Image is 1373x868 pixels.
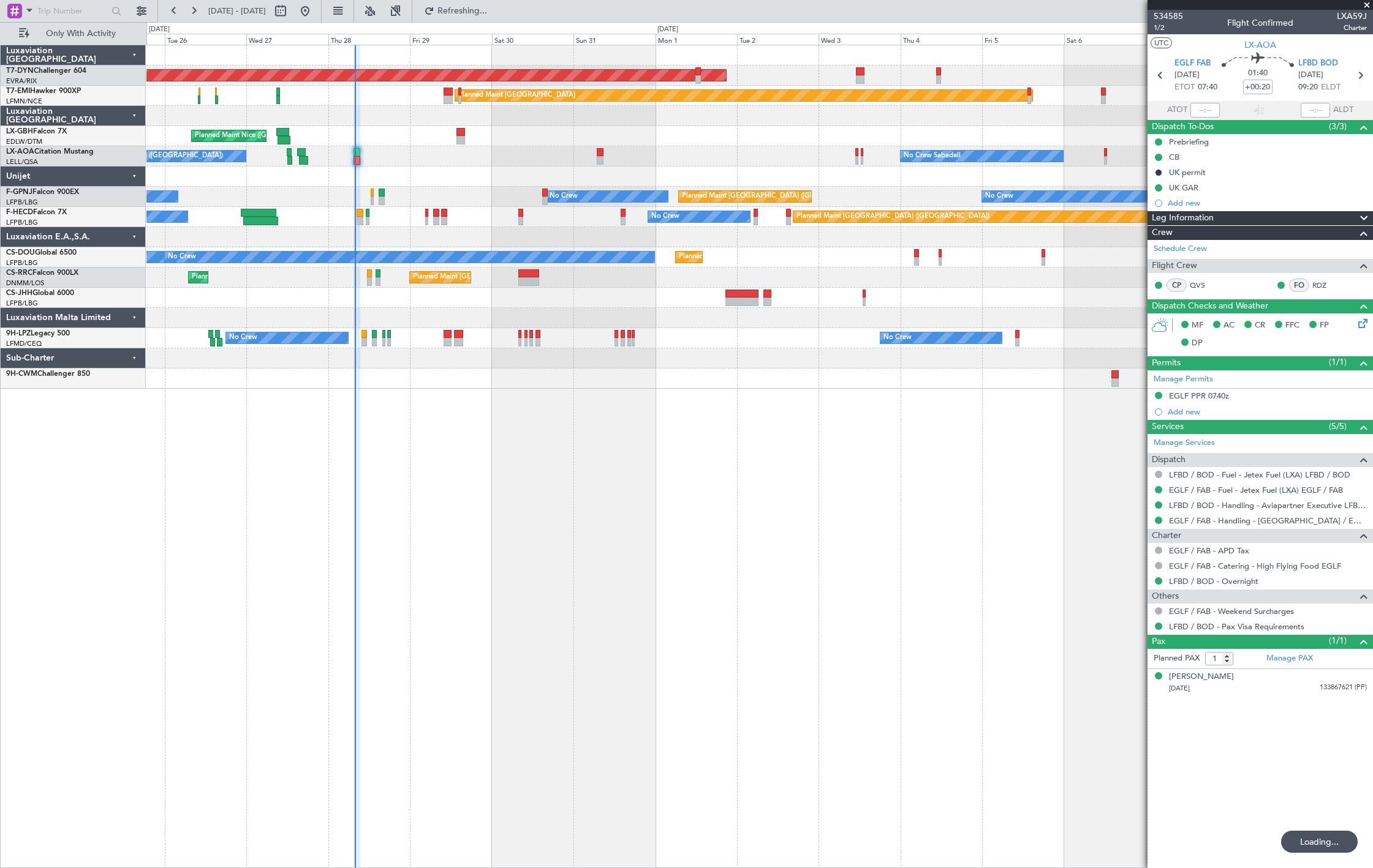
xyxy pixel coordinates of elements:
[6,370,90,378] a: 9H-CWMChallenger 850
[6,137,42,146] a: EDLW/DTM
[1174,58,1211,70] span: EGLF FAB
[1169,167,1206,178] div: UK permit
[86,147,223,165] div: No Crew Barcelona ([GEOGRAPHIC_DATA])
[883,329,912,347] div: No Crew
[6,370,37,378] span: 9H-CWM
[6,157,38,166] a: LELL/QSA
[1281,831,1358,853] div: Loading...
[1329,356,1347,369] span: (1/1)
[657,24,678,35] div: [DATE]
[901,34,982,45] div: Thu 4
[1152,259,1197,273] span: Flight Crew
[1329,420,1347,433] span: (5/5)
[6,249,77,256] a: CS-DOUGlobal 6500
[413,268,606,286] div: Planned Maint [GEOGRAPHIC_DATA] ([GEOGRAPHIC_DATA])
[682,187,875,206] div: Planned Maint [GEOGRAPHIC_DATA] ([GEOGRAPHIC_DATA])
[1152,226,1173,240] span: Crew
[1244,39,1276,51] span: LX-AOA
[651,208,679,226] div: No Crew
[6,88,81,95] a: T7-EMIHawker 900XP
[6,148,94,155] a: LX-AOACitation Mustang
[1174,69,1200,81] span: [DATE]
[1064,34,1146,45] div: Sat 6
[1168,198,1367,208] div: Add new
[1152,453,1186,467] span: Dispatch
[1152,420,1184,434] span: Services
[1169,470,1350,480] a: LFBD / BOD - Fuel - Jetex Fuel (LXA) LFBD / BOD
[6,279,44,288] a: DNMM/LOS
[1169,671,1234,683] div: [PERSON_NAME]
[1266,653,1313,665] a: Manage PAX
[6,269,78,277] a: CS-RRCFalcon 900LX
[6,209,33,216] span: F-HECD
[6,209,67,216] a: F-HECDFalcon 7X
[550,187,578,206] div: No Crew
[1152,529,1181,543] span: Charter
[6,189,79,196] a: F-GPNJFalcon 900EX
[1169,684,1190,693] span: [DATE]
[1329,634,1347,647] span: (1/1)
[1248,67,1268,80] span: 01:40
[1174,81,1195,94] span: ETOT
[6,258,38,268] a: LFPB/LBG
[1169,182,1198,193] div: UK GAR
[37,2,108,20] input: Trip Number
[1169,606,1294,616] a: EGLF / FAB - Weekend Surcharges
[796,208,989,226] div: Planned Maint [GEOGRAPHIC_DATA] ([GEOGRAPHIC_DATA])
[1169,621,1304,632] a: LFBD / BOD - Pax Visa Requirements
[6,128,67,135] a: LX-GBHFalcon 7X
[1192,320,1203,332] span: MF
[6,97,42,106] a: LFMN/NCE
[1329,120,1347,133] span: (3/3)
[1298,69,1323,81] span: [DATE]
[6,88,30,95] span: T7-EMI
[1168,406,1367,417] div: Add new
[1169,137,1209,147] div: Prebriefing
[1312,280,1340,291] a: RDZ
[195,127,331,145] div: Planned Maint Nice ([GEOGRAPHIC_DATA])
[1337,23,1367,33] span: Charter
[6,269,32,277] span: CS-RRC
[1169,485,1343,495] a: EGLF / FAB - Fuel - Jetex Fuel (LXA) EGLF / FAB
[229,329,257,347] div: No Crew
[6,77,37,86] a: EVRA/RIX
[1152,589,1179,604] span: Others
[1320,683,1367,693] span: 133867621 (PP)
[1192,337,1203,350] span: DP
[1333,104,1353,116] span: ALDT
[410,34,491,45] div: Fri 29
[6,249,35,256] span: CS-DOU
[418,1,492,21] button: Refreshing...
[1285,320,1299,332] span: FFC
[819,34,900,45] div: Wed 3
[328,34,410,45] div: Thu 28
[1154,10,1183,23] span: 534585
[1169,545,1249,556] a: EGLF / FAB - APD Tax
[1289,279,1309,292] div: FO
[6,128,33,135] span: LX-GBH
[165,34,246,45] div: Tue 26
[192,268,385,286] div: Planned Maint [GEOGRAPHIC_DATA] ([GEOGRAPHIC_DATA])
[168,248,196,266] div: No Crew
[1152,120,1214,134] span: Dispatch To-Dos
[1154,437,1215,449] a: Manage Services
[6,189,32,196] span: F-GPNJ
[1152,211,1214,225] span: Leg Information
[1169,515,1367,526] a: EGLF / FAB - Handling - [GEOGRAPHIC_DATA] / EGLF / FAB
[208,6,266,17] span: [DATE] - [DATE]
[1190,280,1217,291] a: QVS
[492,34,573,45] div: Sat 30
[679,248,872,266] div: Planned Maint [GEOGRAPHIC_DATA] ([GEOGRAPHIC_DATA])
[904,147,961,165] div: No Crew Sabadell
[1255,320,1265,332] span: CR
[656,34,737,45] div: Mon 1
[985,187,1013,206] div: No Crew
[1298,81,1318,94] span: 09:20
[6,148,34,155] span: LX-AOA
[6,299,38,308] a: LFPB/LBG
[1167,279,1187,292] div: CP
[1152,299,1268,313] span: Dispatch Checks and Weather
[1154,653,1200,665] label: Planned PAX
[6,290,32,297] span: CS-JHH
[6,330,31,337] span: 9H-LPZ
